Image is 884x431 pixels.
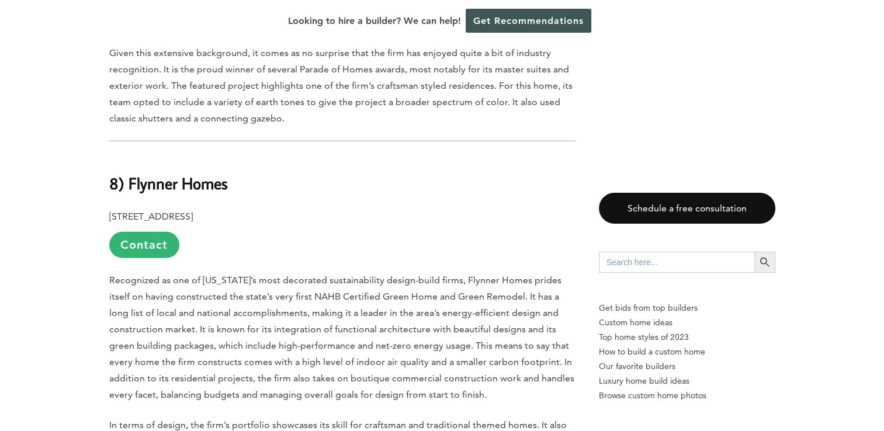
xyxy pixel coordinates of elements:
a: Luxury home build ideas [599,374,775,388]
p: Get bids from top builders [599,301,775,315]
a: Browse custom home photos [599,388,775,403]
a: Top home styles of 2023 [599,330,775,345]
a: Contact [109,232,179,258]
a: How to build a custom home [599,345,775,359]
b: 8) Flynner Homes [109,173,228,193]
svg: Search [758,256,771,269]
b: [STREET_ADDRESS] [109,211,193,222]
input: Search here... [599,252,754,273]
span: Recognized as one of [US_STATE]’s most decorated sustainability design-build firms, Flynner Homes... [109,274,574,400]
a: Our favorite builders [599,359,775,374]
a: Schedule a free consultation [599,193,775,224]
span: Given this extensive background, it comes as no surprise that the firm has enjoyed quite a bit of... [109,47,573,124]
a: Custom home ideas [599,315,775,330]
a: Get Recommendations [466,9,591,33]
